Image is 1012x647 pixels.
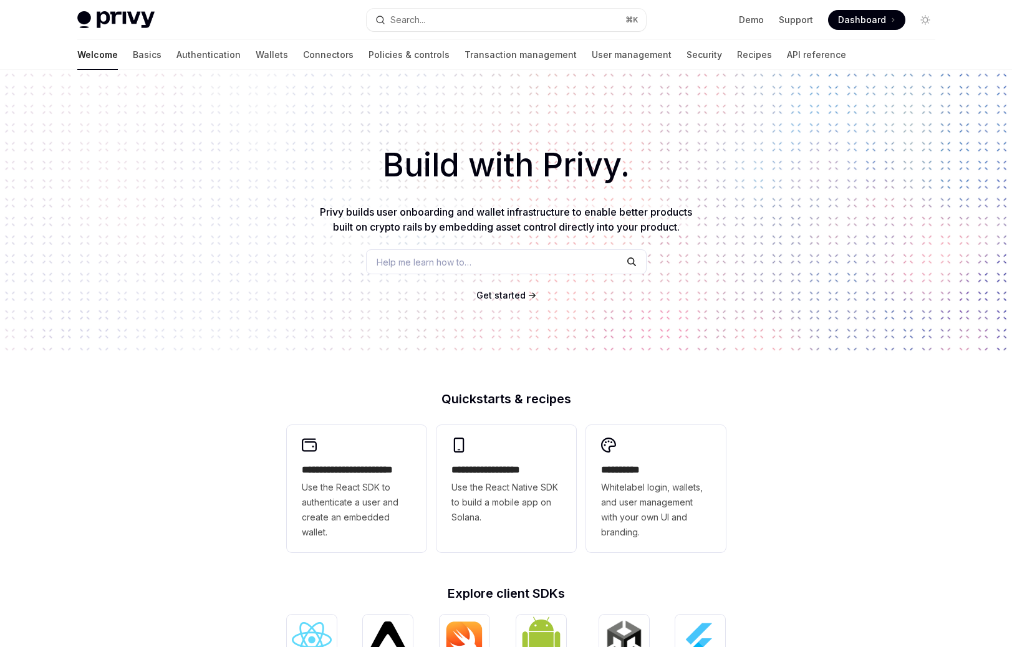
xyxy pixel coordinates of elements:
[687,40,722,70] a: Security
[601,480,711,540] span: Whitelabel login, wallets, and user management with your own UI and branding.
[465,40,577,70] a: Transaction management
[787,40,846,70] a: API reference
[828,10,905,30] a: Dashboard
[302,480,412,540] span: Use the React SDK to authenticate a user and create an embedded wallet.
[303,40,354,70] a: Connectors
[256,40,288,70] a: Wallets
[367,9,646,31] button: Open search
[451,480,561,525] span: Use the React Native SDK to build a mobile app on Solana.
[390,12,425,27] div: Search...
[625,15,639,25] span: ⌘ K
[838,14,886,26] span: Dashboard
[287,393,726,405] h2: Quickstarts & recipes
[369,40,450,70] a: Policies & controls
[737,40,772,70] a: Recipes
[586,425,726,552] a: **** *****Whitelabel login, wallets, and user management with your own UI and branding.
[287,587,726,600] h2: Explore client SDKs
[779,14,813,26] a: Support
[77,11,155,29] img: light logo
[739,14,764,26] a: Demo
[915,10,935,30] button: Toggle dark mode
[77,40,118,70] a: Welcome
[476,289,526,302] a: Get started
[320,206,692,233] span: Privy builds user onboarding and wallet infrastructure to enable better products built on crypto ...
[20,141,992,189] h1: Build with Privy.
[176,40,241,70] a: Authentication
[377,256,471,269] span: Help me learn how to…
[592,40,672,70] a: User management
[133,40,161,70] a: Basics
[476,290,526,300] span: Get started
[436,425,576,552] a: **** **** **** ***Use the React Native SDK to build a mobile app on Solana.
